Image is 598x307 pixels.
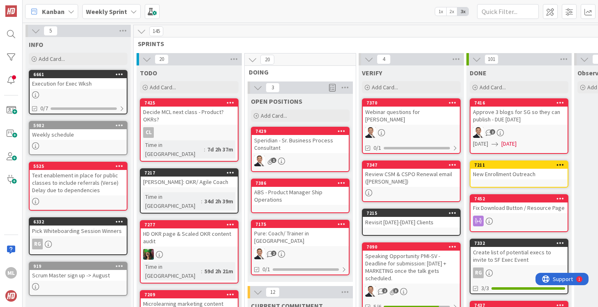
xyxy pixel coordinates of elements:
[363,127,460,138] div: SL
[141,249,238,260] div: SL
[255,128,349,134] div: 7429
[40,104,48,113] span: 0/7
[29,70,127,114] a: 6661Execution for Exec Wksh0/7
[17,1,37,11] span: Support
[144,222,238,228] div: 7277
[141,228,238,247] div: HD OKR page & Scaled OKR content audit
[252,179,349,187] div: 7386
[33,123,127,128] div: 5982
[252,187,349,205] div: ABS - Product Manager Ship Operations
[363,209,460,228] div: 7215Revisit [DATE]-[DATE] Clients
[252,221,349,246] div: 7175Pure: Coach/ Trainer in [GEOGRAPHIC_DATA]
[30,163,127,195] div: 5525Text enablement in place for public classes to include referrals (Verse) Delay due to depende...
[30,122,127,129] div: 5982
[471,169,568,179] div: New Enrollment Outreach
[255,180,349,186] div: 7386
[471,267,568,278] div: RG
[471,240,568,247] div: 7332
[471,99,568,125] div: 7416Approve 3 blogs for SG so they can publish - DUE [DATE]
[471,240,568,265] div: 7332Create list of potential execs to invite to SF Exec Event
[30,163,127,170] div: 5525
[471,195,568,213] div: 7452Fix Download Button / Resource Page
[202,197,235,206] div: 34d 2h 39m
[366,244,460,250] div: 7090
[29,162,127,211] a: 5525Text enablement in place for public classes to include referrals (Verse) Delay due to depende...
[5,267,17,279] div: ML
[140,98,239,162] a: 7425Decide MCL next class - Product? OKRs?CLTime in [GEOGRAPHIC_DATA]:7d 2h 37m
[252,228,349,246] div: Pure: Coach/ Trainer in [GEOGRAPHIC_DATA]
[30,129,127,140] div: Weekly schedule
[143,192,201,210] div: Time in [GEOGRAPHIC_DATA]
[435,7,446,16] span: 1x
[363,107,460,125] div: Webinar questions for [PERSON_NAME]
[141,127,238,138] div: CL
[30,122,127,140] div: 5982Weekly schedule
[252,249,349,259] div: SL
[252,156,349,166] div: SL
[457,7,468,16] span: 3x
[490,129,495,135] span: 2
[141,221,238,247] div: 7277HD OKR page & Scaled OKR content audit
[251,127,350,172] a: 7429Speridian - Sr. Business Process ConsultantSL
[473,127,484,138] img: SL
[365,286,376,297] img: SL
[470,69,487,77] span: DONE
[32,239,43,249] div: RG
[470,194,568,232] a: 7452Fix Download Button / Resource Page
[141,169,238,187] div: 7217[PERSON_NAME]: OKR/ Agile Coach
[29,262,127,296] a: 919Scrum Master sign up -> August
[251,97,302,105] span: OPEN POSITIONS
[201,267,202,276] span: :
[365,127,376,138] img: SL
[140,168,239,214] a: 7217[PERSON_NAME]: OKR/ Agile CoachTime in [GEOGRAPHIC_DATA]:34d 2h 39m
[363,169,460,187] div: Review CSM & CSPO Renewal email ([PERSON_NAME])
[470,239,568,294] a: 7332Create list of potential execs to invite to SF Exec EventRG3/3
[252,221,349,228] div: 7175
[474,240,568,246] div: 7332
[33,219,127,225] div: 6332
[202,267,235,276] div: 59d 2h 21m
[363,243,460,251] div: 7090
[480,84,506,91] span: Add Card...
[249,68,345,76] span: DOING
[141,291,238,298] div: 7209
[363,243,460,284] div: 7090Speaking Opportunity PMI-SV - Deadline for submission: [DATE] + MARKETING once the talk gets ...
[481,284,489,293] span: 3/3
[141,99,238,125] div: 7425Decide MCL next class - Product? OKRs?
[29,40,43,49] span: INFO
[39,55,65,63] span: Add Card...
[141,107,238,125] div: Decide MCL next class - Product? OKRs?
[470,160,568,188] a: 7211New Enrollment Outreach
[30,71,127,78] div: 6661
[141,99,238,107] div: 7425
[477,4,539,19] input: Quick Filter...
[471,161,568,179] div: 7211New Enrollment Outreach
[30,226,127,236] div: Pick Whiteboarding Session Winners
[149,26,163,36] span: 145
[470,98,568,154] a: 7416Approve 3 blogs for SG so they can publish - DUE [DATE]SL[DATE][DATE]
[363,209,460,217] div: 7215
[366,210,460,216] div: 7215
[254,249,265,259] img: SL
[144,170,238,176] div: 7217
[29,217,127,255] a: 6332Pick Whiteboarding Session WinnersRG
[43,3,45,10] div: 1
[141,177,238,187] div: [PERSON_NAME]: OKR/ Agile Coach
[471,247,568,265] div: Create list of potential execs to invite to SF Exec Event
[473,267,484,278] div: RG
[30,263,127,270] div: 919
[363,286,460,297] div: SL
[363,217,460,228] div: Revisit [DATE]-[DATE] Clients
[473,140,488,148] span: [DATE]
[252,128,349,135] div: 7429
[260,55,274,65] span: 20
[30,270,127,281] div: Scrum Master sign up -> August
[143,262,201,280] div: Time in [GEOGRAPHIC_DATA]
[474,100,568,106] div: 7416
[33,163,127,169] div: 5525
[5,5,17,17] img: Visit kanbanzone.com
[30,218,127,236] div: 6332Pick Whiteboarding Session Winners
[363,251,460,284] div: Speaking Opportunity PMI-SV - Deadline for submission: [DATE] + MARKETING once the talk gets sche...
[140,220,239,284] a: 7277HD OKR page & Scaled OKR content auditSLTime in [GEOGRAPHIC_DATA]:59d 2h 21m
[5,290,17,302] img: avatar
